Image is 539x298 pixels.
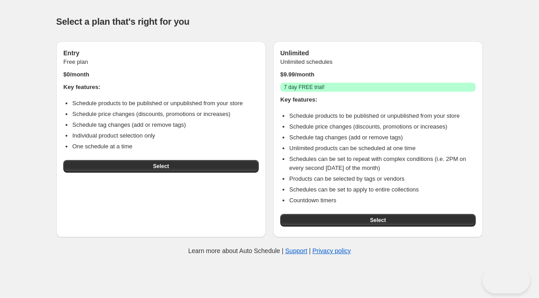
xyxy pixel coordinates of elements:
li: Schedule tag changes (add or remove tags) [289,133,476,142]
li: One schedule at a time [72,142,259,151]
li: Unlimited products can be scheduled at one time [289,144,476,153]
li: Schedules can be set to apply to entire collections [289,185,476,194]
p: Learn more about Auto Schedule | | [188,246,351,255]
button: Select [63,160,259,173]
li: Schedule products to be published or unpublished from your store [72,99,259,108]
li: Countdown timers [289,196,476,205]
li: Schedule products to be published or unpublished from your store [289,111,476,120]
h4: Key features: [63,83,259,92]
h3: Entry [63,49,259,58]
span: 7 day FREE trial! [284,84,325,91]
h1: Select a plan that's right for you [56,16,483,27]
h3: Unlimited [280,49,476,58]
li: Schedule price changes (discounts, promotions or increases) [289,122,476,131]
p: $ 9.99 /month [280,70,476,79]
li: Schedule tag changes (add or remove tags) [72,120,259,129]
li: Schedules can be set to repeat with complex conditions (i.e. 2PM on every second [DATE] of the mo... [289,155,476,173]
iframe: Help Scout Beacon - Open [482,267,530,294]
li: Individual product selection only [72,131,259,140]
p: Unlimited schedules [280,58,476,67]
p: Free plan [63,58,259,67]
button: Select [280,214,476,227]
a: Support [285,247,307,254]
a: Privacy policy [313,247,351,254]
li: Schedule price changes (discounts, promotions or increases) [72,110,259,119]
h4: Key features: [280,95,476,104]
span: Select [370,217,386,224]
span: Select [153,163,169,170]
p: $ 0 /month [63,70,259,79]
li: Products can be selected by tags or vendors [289,174,476,183]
